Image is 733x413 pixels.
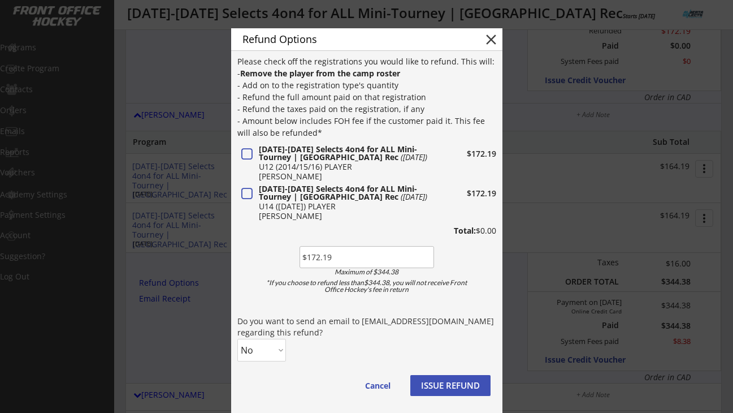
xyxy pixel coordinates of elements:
strong: Total: [454,225,476,236]
div: U12 (2014/15/16) PLAYER [259,163,431,171]
div: *If you choose to refund less than$344.38, you will not receive Front Office Hockey's fee in return [258,279,476,293]
em: ([DATE]) [401,152,427,162]
div: Maximum of $344.38 [303,269,431,276]
button: Cancel [354,375,402,396]
button: ISSUE REFUND [410,375,491,396]
div: U14 ([DATE]) PLAYER [259,203,431,210]
strong: Remove the player from the camp roster [240,68,400,79]
input: Amount to refund [300,246,434,268]
em: ([DATE]) [401,191,427,202]
div: Please check off the registrations you would like to refund. This will: - - Add on to the registr... [237,55,496,139]
div: Do you want to send an email to [EMAIL_ADDRESS][DOMAIN_NAME] regarding this refund? [237,316,496,338]
div: $172.19 [434,150,496,158]
div: [PERSON_NAME] [259,212,431,220]
div: $172.19 [434,190,496,197]
button: close [483,31,500,48]
div: Refund Options [242,34,465,44]
div: $0.00 [423,227,496,235]
div: [PERSON_NAME] [259,173,431,180]
strong: [DATE]-[DATE] Selects 4on4 for ALL Mini-Tourney | [GEOGRAPHIC_DATA] Rec [259,183,417,202]
strong: [DATE]-[DATE] Selects 4on4 for ALL Mini-Tourney | [GEOGRAPHIC_DATA] Rec [259,144,417,162]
